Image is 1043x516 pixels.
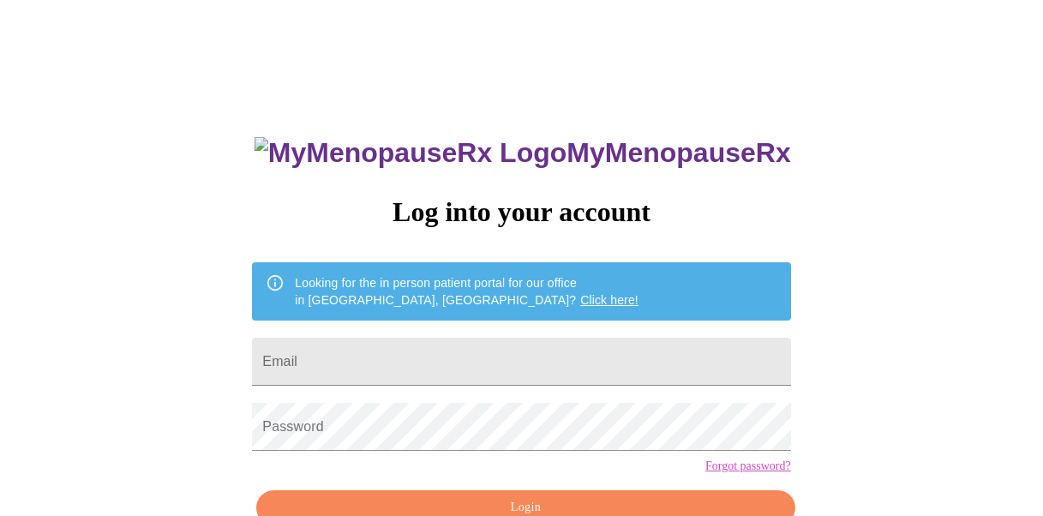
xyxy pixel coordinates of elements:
h3: Log into your account [252,196,790,228]
img: MyMenopauseRx Logo [255,137,566,169]
div: Looking for the in person patient portal for our office in [GEOGRAPHIC_DATA], [GEOGRAPHIC_DATA]? [295,267,638,315]
a: Click here! [580,293,638,307]
h3: MyMenopauseRx [255,137,791,169]
a: Forgot password? [705,459,791,473]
